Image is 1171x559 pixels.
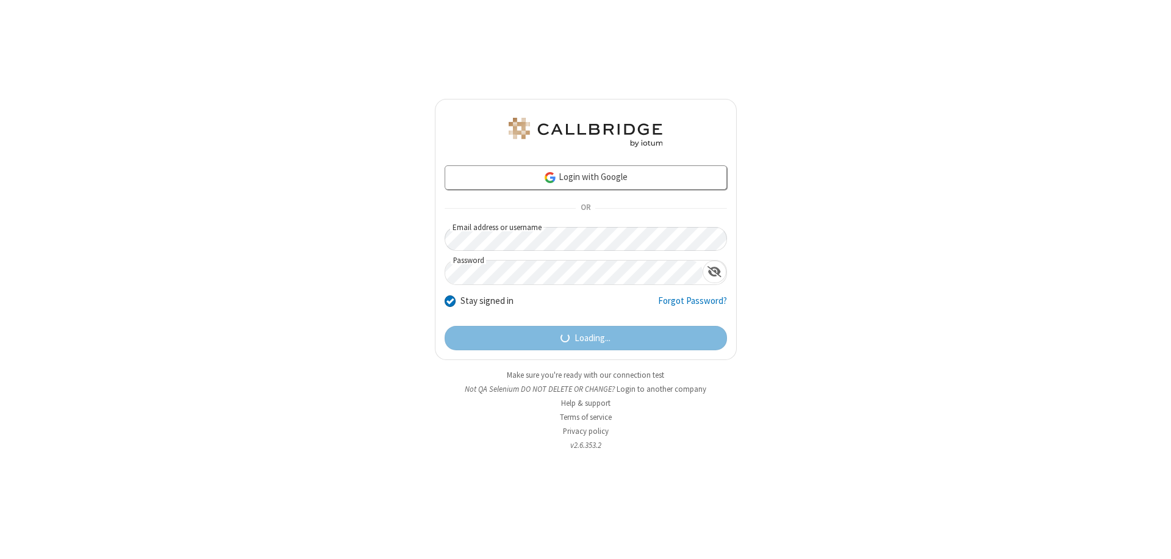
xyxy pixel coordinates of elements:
span: Loading... [575,331,611,345]
a: Help & support [561,398,611,408]
label: Stay signed in [460,294,514,308]
a: Login with Google [445,165,727,190]
img: QA Selenium DO NOT DELETE OR CHANGE [506,118,665,147]
a: Make sure you're ready with our connection test [507,370,664,380]
li: v2.6.353.2 [435,439,737,451]
input: Password [445,261,703,284]
a: Terms of service [560,412,612,422]
img: google-icon.png [543,171,557,184]
li: Not QA Selenium DO NOT DELETE OR CHANGE? [435,383,737,395]
input: Email address or username [445,227,727,251]
button: Login to another company [617,383,706,395]
a: Privacy policy [563,426,609,436]
a: Forgot Password? [658,294,727,317]
div: Show password [703,261,726,283]
button: Loading... [445,326,727,350]
span: OR [576,200,595,217]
